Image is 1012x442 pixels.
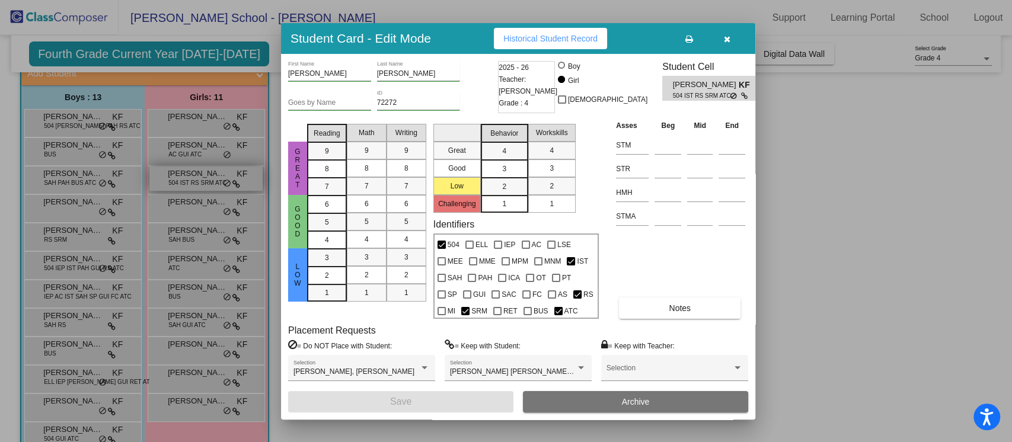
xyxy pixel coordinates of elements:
[502,287,516,302] span: SAC
[502,181,506,192] span: 2
[544,254,561,268] span: MNM
[404,234,408,245] span: 4
[314,128,340,139] span: Reading
[404,163,408,174] span: 8
[293,367,414,376] span: [PERSON_NAME], [PERSON_NAME]
[622,397,650,406] span: Archive
[502,198,506,209] span: 1
[503,304,518,318] span: RET
[473,287,486,302] span: GUI
[583,287,593,302] span: RS
[502,146,506,156] span: 4
[404,145,408,156] span: 9
[684,119,716,132] th: Mid
[502,164,506,174] span: 3
[450,367,631,376] span: [PERSON_NAME] [PERSON_NAME], [PERSON_NAME]
[404,216,408,227] span: 5
[365,198,369,209] span: 6
[325,235,329,245] span: 4
[395,127,417,138] span: Writing
[404,181,408,191] span: 7
[377,99,460,107] input: Enter ID
[365,145,369,156] span: 9
[601,339,675,351] label: = Keep with Teacher:
[532,238,542,252] span: AC
[448,304,455,318] span: MI
[292,262,303,287] span: Low
[567,75,579,86] div: Girl
[673,91,730,100] span: 504 IST RS SRM ATC
[390,396,411,406] span: Save
[652,119,684,132] th: Beg
[568,92,647,107] span: [DEMOGRAPHIC_DATA]
[325,164,329,174] span: 8
[448,238,459,252] span: 504
[292,205,303,238] span: Good
[550,198,554,209] span: 1
[325,287,329,298] span: 1
[662,61,765,72] h3: Student Cell
[365,163,369,174] span: 8
[619,297,740,319] button: Notes
[504,238,515,252] span: IEP
[478,271,492,285] span: PAH
[448,254,463,268] span: MEE
[448,271,462,285] span: SAH
[288,391,513,412] button: Save
[448,287,457,302] span: SP
[536,271,546,285] span: OT
[290,31,431,46] h3: Student Card - Edit Mode
[325,199,329,210] span: 6
[616,160,649,178] input: assessment
[365,270,369,280] span: 2
[567,61,580,72] div: Boy
[359,127,375,138] span: Math
[716,119,748,132] th: End
[471,304,487,318] span: SRM
[404,270,408,280] span: 2
[288,99,371,107] input: goes by name
[562,271,571,285] span: PT
[365,181,369,191] span: 7
[616,136,649,154] input: assessment
[288,339,392,351] label: = Do NOT Place with Student:
[523,391,748,412] button: Archive
[550,145,554,156] span: 4
[499,97,528,109] span: Grade : 4
[577,254,588,268] span: IST
[288,325,376,336] label: Placement Requests
[536,127,568,138] span: Workskills
[669,303,691,313] span: Notes
[490,128,518,139] span: Behavior
[404,287,408,298] span: 1
[564,304,578,318] span: ATC
[365,287,369,298] span: 1
[475,238,488,252] span: ELL
[365,234,369,245] span: 4
[325,181,329,192] span: 7
[365,252,369,262] span: 3
[499,62,529,73] span: 2025 - 26
[503,34,598,43] span: Historical Student Record
[404,252,408,262] span: 3
[534,304,548,318] span: BUS
[404,198,408,209] span: 6
[739,79,755,91] span: KF
[325,217,329,228] span: 5
[673,79,739,91] span: [PERSON_NAME]
[616,207,649,225] input: assessment
[616,184,649,201] input: assessment
[433,219,474,230] label: Identifiers
[508,271,520,285] span: ICA
[325,252,329,263] span: 3
[325,146,329,156] span: 9
[613,119,652,132] th: Asses
[550,181,554,191] span: 2
[365,216,369,227] span: 5
[558,287,567,302] span: AS
[325,270,329,281] span: 2
[499,73,557,97] span: Teacher: [PERSON_NAME]
[557,238,571,252] span: LSE
[445,339,521,351] label: = Keep with Student:
[494,28,607,49] button: Historical Student Record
